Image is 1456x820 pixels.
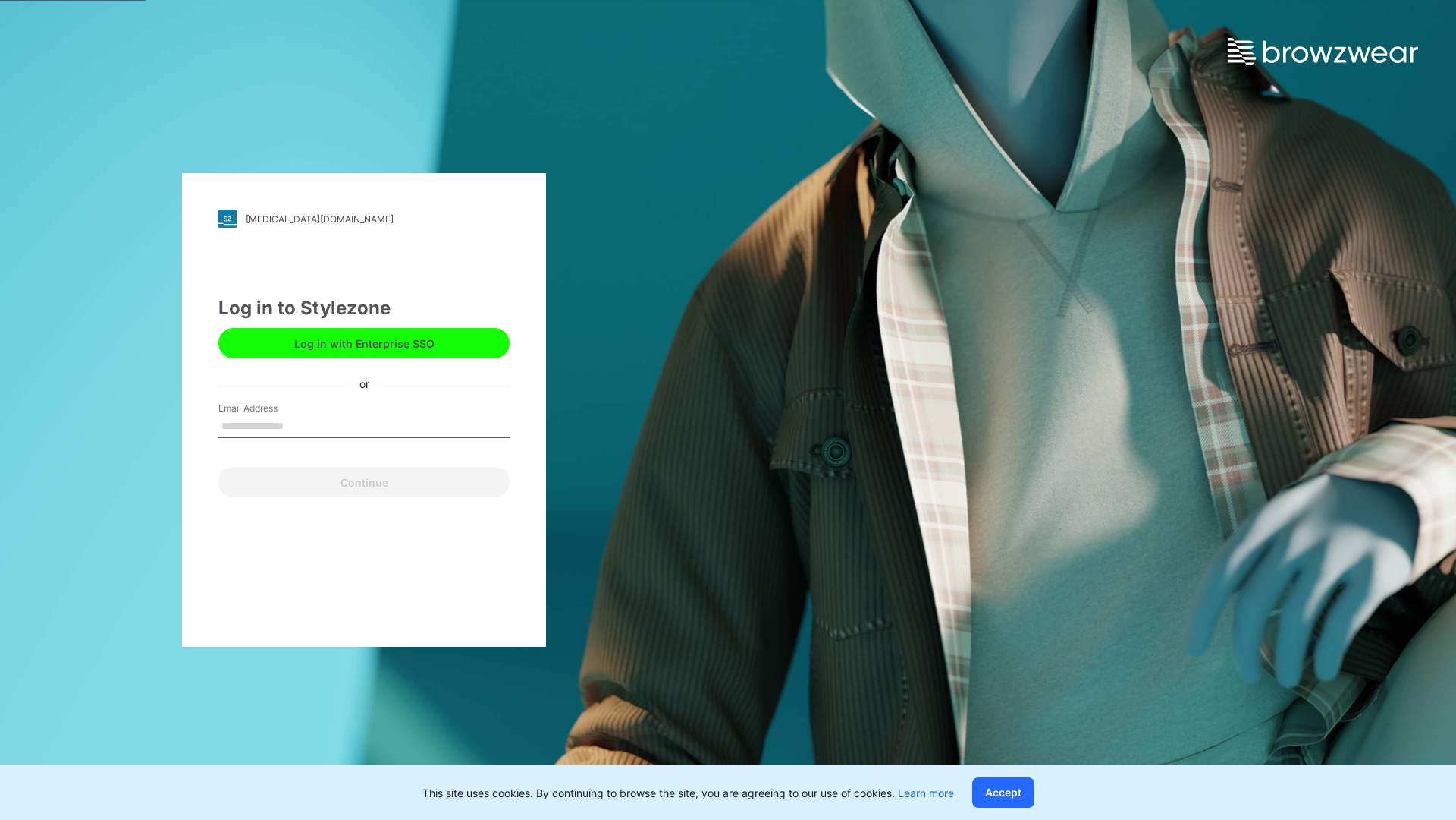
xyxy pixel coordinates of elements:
[218,402,325,415] label: Email Address
[972,777,1034,808] button: Accept
[347,375,381,391] div: or
[1228,38,1418,65] img: browzwear-logo.e42bd6dac1945053ebaf764b6aa21510.svg
[246,213,394,225] div: [MEDICAL_DATA][DOMAIN_NAME]
[218,210,510,228] a: [MEDICAL_DATA][DOMAIN_NAME]
[218,328,510,358] button: Log in with Enterprise SSO
[218,210,237,228] img: stylezone-logo.562084cfcfab977791bfbf7441f1a819.svg
[898,787,954,799] a: Learn more
[422,785,954,801] p: This site uses cookies. By continuing to browse the site, you are agreeing to our use of cookies.
[218,295,510,322] div: Log in to Stylezone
